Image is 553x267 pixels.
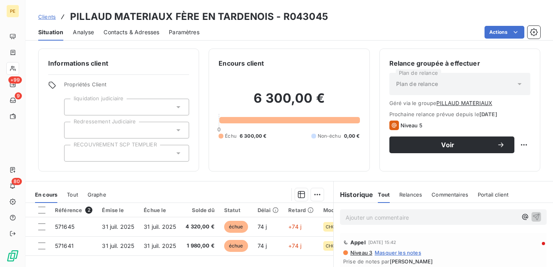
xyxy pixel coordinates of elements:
h2: 6 300,00 € [219,90,360,114]
a: Clients [38,13,56,21]
span: CHQ [326,224,335,229]
div: Retard [288,207,314,213]
span: Plan de relance [396,80,438,88]
span: 74 j [258,223,267,230]
span: 1 980,00 € [186,242,215,250]
h6: Encours client [219,58,264,68]
img: Logo LeanPay [6,249,19,262]
span: Prochaine relance prévue depuis le [389,111,530,117]
span: [DATE] [479,111,497,117]
span: Situation [38,28,63,36]
span: +74 j [288,223,301,230]
span: Prise de notes par [343,258,543,265]
div: Émise le [102,207,134,213]
span: 4 320,00 € [186,223,215,231]
span: Tout [378,191,390,198]
div: Statut [224,207,248,213]
h6: Historique [334,190,373,199]
span: Contacts & Adresses [104,28,159,36]
div: Mode de règlement [323,207,374,213]
input: Ajouter une valeur [71,127,77,134]
span: CHQ [326,244,335,248]
span: échue [224,240,248,252]
span: 0,00 € [344,133,360,140]
div: Référence [55,207,92,214]
span: Voir [399,142,497,148]
span: Échu [225,133,236,140]
span: 2 [85,207,92,214]
span: Tout [67,191,78,198]
button: Voir [389,136,514,153]
span: 74 j [258,242,267,249]
input: Ajouter une valeur [71,150,77,157]
span: Portail client [478,191,508,198]
span: Masquer les notes [375,249,421,256]
span: 31 juil. 2025 [102,223,134,230]
span: 571641 [55,242,74,249]
h3: PILLAUD MATERIAUX FÈRE EN TARDENOIS - R043045 [70,10,328,24]
span: +74 j [288,242,301,249]
span: 80 [12,178,22,185]
span: 0 [217,126,221,133]
span: Géré via le groupe [389,100,530,106]
span: Niveau 3 [350,249,372,256]
span: échue [224,221,248,233]
span: Paramètres [169,28,199,36]
span: [PERSON_NAME] [390,258,433,265]
button: Actions [485,26,524,39]
span: Appel [350,239,366,246]
div: Solde dû [186,207,215,213]
span: 31 juil. 2025 [144,223,176,230]
button: PILLAUD MATERIAUX [436,100,492,106]
span: Propriétés Client [64,81,189,92]
iframe: Intercom live chat [526,240,545,259]
span: +99 [8,76,22,84]
span: 9 [15,92,22,99]
span: Niveau 5 [401,122,422,129]
span: En cours [35,191,57,198]
span: Relances [399,191,422,198]
span: Graphe [88,191,106,198]
div: PE [6,5,19,18]
span: 31 juil. 2025 [102,242,134,249]
h6: Relance groupée à effectuer [389,58,530,68]
span: Analyse [73,28,94,36]
span: 571645 [55,223,74,230]
div: Délai [258,207,279,213]
span: Clients [38,14,56,20]
span: 6 300,00 € [240,133,267,140]
div: Échue le [144,207,176,213]
span: Non-échu [318,133,341,140]
input: Ajouter une valeur [71,103,77,111]
span: [DATE] 15:42 [368,240,397,245]
h6: Informations client [48,58,189,68]
span: Commentaires [432,191,468,198]
span: 31 juil. 2025 [144,242,176,249]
